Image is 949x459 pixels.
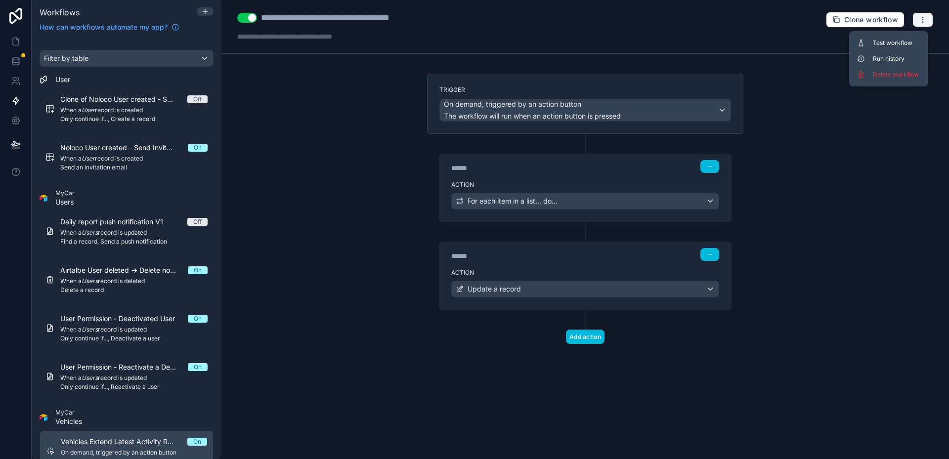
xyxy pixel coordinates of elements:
span: For each item in a list... do... [468,196,558,206]
span: How can workflows automate my app? [40,22,168,32]
label: Action [451,269,719,277]
button: For each item in a list... do... [451,193,719,209]
button: Run history [853,51,924,67]
span: Update a record [468,284,521,294]
span: Test workflow [873,39,920,47]
button: Update a record [451,281,719,297]
span: Delete workflow [873,71,920,79]
button: On demand, triggered by an action buttonThe workflow will run when an action button is pressed [439,99,731,122]
span: Clone workflow [844,15,898,24]
button: Test workflow [853,35,924,51]
label: Trigger [439,86,731,94]
a: How can workflows automate my app? [36,22,183,32]
button: Delete workflow [853,67,924,83]
span: Run history [873,55,920,63]
span: On demand, triggered by an action button [444,99,581,109]
button: Add action [566,330,604,344]
span: Workflows [40,7,80,17]
span: The workflow will run when an action button is pressed [444,112,621,120]
button: Clone workflow [826,12,905,28]
label: Action [451,181,719,189]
